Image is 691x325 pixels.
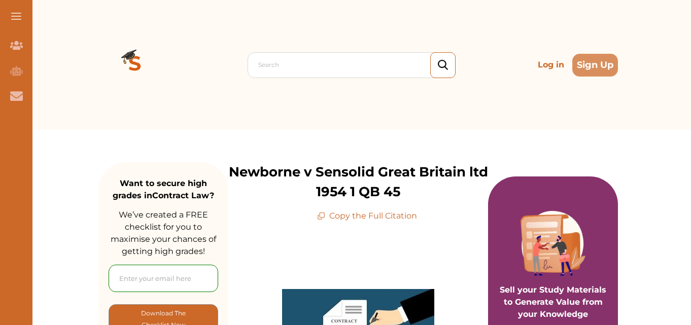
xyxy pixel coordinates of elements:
strong: Want to secure high grades in Contract Law ? [113,178,214,200]
img: Purple card image [521,211,585,276]
input: Enter your email here [109,265,218,292]
span: We’ve created a FREE checklist for you to maximise your chances of getting high grades! [111,210,216,256]
img: Logo [98,28,171,101]
p: Newborne v Sensolid Great Britain ltd 1954 1 QB 45 [228,162,488,202]
button: Sign Up [572,54,618,77]
img: search_icon [438,60,448,70]
p: Copy the Full Citation [317,210,417,222]
p: Log in [534,55,568,75]
p: Sell your Study Materials to Generate Value from your Knowledge [498,256,608,320]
